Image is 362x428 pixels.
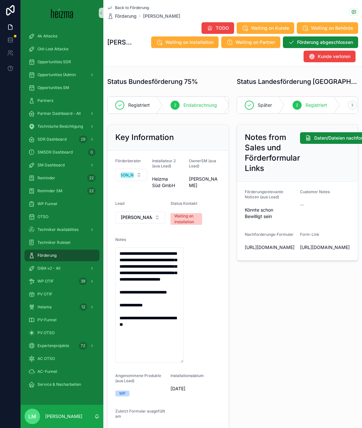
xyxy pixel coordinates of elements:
h2: Notes from Sales und Förderformular Links [245,132,300,174]
button: Waiting on Kunde [237,22,294,34]
span: Technische Besichtigung [37,124,83,129]
a: Opportunities SM [25,82,99,94]
span: AC OTSO [37,356,55,361]
span: Waiting on Behörde [311,25,353,31]
a: 4k Attacke [25,30,99,42]
div: 39 [79,277,87,285]
h1: Status Bundesförderung 75% [107,77,198,86]
button: Select Button [115,169,147,181]
span: Registriert [128,102,150,108]
span: OwnerSM (aus Lead) [189,158,216,168]
a: Partner Dashboard - All [25,108,99,119]
p: [PERSON_NAME] [45,413,82,420]
button: Kunde verloren [304,51,356,62]
span: Customer Notes [300,189,330,194]
span: Registriert [305,102,327,108]
span: Notes [115,237,126,242]
h1: [PERSON_NAME] [107,38,135,47]
span: Opportunities SM [37,85,69,90]
a: [PERSON_NAME] [143,13,180,19]
a: AC-Funnel [25,366,99,377]
a: Back to Förderung [107,5,149,10]
span: Expertenprojekte [37,343,69,348]
div: 29 [79,135,87,143]
a: Expertenprojekte72 [25,340,99,352]
a: SMSDR Dashboard0 [25,146,99,158]
button: Select Button [115,211,165,224]
div: scrollable content [21,26,103,399]
button: Waiting on Behörde [297,22,358,34]
span: Förderung [37,253,57,258]
span: Reminder [37,175,55,181]
a: Service & Nacharbeiten [25,379,99,390]
h1: Status Landesförderung [GEOGRAPHIC_DATA] [237,77,358,86]
span: PV-Funnel [37,317,57,323]
a: WP OTIF39 [25,275,99,287]
a: Opportunities (Admin [25,69,99,81]
a: Techniker Ruleset [25,237,99,248]
span: Form-Link [300,232,319,237]
span: Opportunities (Admin [37,72,76,77]
span: 4k Attacke [37,34,57,39]
span: [PERSON_NAME] Carol [121,214,152,221]
a: AC OTSO [25,353,99,364]
a: WP Funnel [25,198,99,210]
span: WP Funnel [37,201,57,206]
span: WP OTIF [37,279,54,284]
button: Förderung abgeschlossen [283,36,358,48]
div: Waiting on Installation [174,213,198,225]
span: AC-Funnel [37,369,57,374]
a: Techniker Availabilties [25,224,99,235]
div: 72 [79,342,87,350]
a: Technische Besichtigung [25,121,99,132]
span: 2 [296,103,298,108]
a: PV OTSO [25,327,99,339]
button: Waiting on Partner [221,36,280,48]
span: OTSO [37,214,48,219]
span: Endabrechnung [183,102,217,108]
span: PV OTSO [37,330,55,335]
span: SMSDR Dashboard [37,150,73,155]
a: OTSO [25,211,99,223]
span: Förderung [115,13,137,19]
button: TODO [202,22,234,34]
a: SDR Dashboard29 [25,134,99,145]
span: Kunde verloren [318,53,350,60]
div: [PERSON_NAME] [111,172,143,178]
span: Angenommene Produkte (aus Lead) [115,373,161,383]
span: Partner Dashboard - All [37,111,81,116]
a: Opportunities SDR [25,56,99,68]
span: Waiting on Partner [235,39,275,45]
span: Waiting on Installation [165,39,213,45]
span: Förderberater [115,158,141,163]
span: SDR Dashboard [37,137,67,142]
span: Lead [115,201,124,206]
span: DiBA v2 - All [37,266,60,271]
button: Waiting on Installation [151,36,219,48]
span: SM Dashboard [37,163,65,168]
span: Techniker Availabilties [37,227,78,232]
span: Old-Lost Attacke [37,46,68,52]
span: Nachforderungs-Formular [245,232,294,237]
span: -- [300,202,304,208]
span: Waiting on Kunde [251,25,289,31]
img: App logo [51,8,73,18]
div: 22 [87,187,96,195]
h2: Key Information [115,132,174,143]
span: 2 [174,103,176,108]
span: [DATE] [171,385,221,392]
a: Reminder22 [25,172,99,184]
span: Status Kontakt [171,201,197,206]
span: LM [28,413,36,420]
span: Installateur 2 (aus Lead) [152,158,176,168]
span: TODO [216,25,229,31]
a: PV OTIF [25,288,99,300]
span: Reminder SM [37,188,62,194]
span: Heiama [37,304,52,310]
a: Partners [25,95,99,106]
span: PV OTIF [37,292,52,297]
span: Techniker Ruleset [37,240,70,245]
span: Zuletzt Formular ausgefüllt am [115,409,165,419]
a: Förderung [25,250,99,261]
